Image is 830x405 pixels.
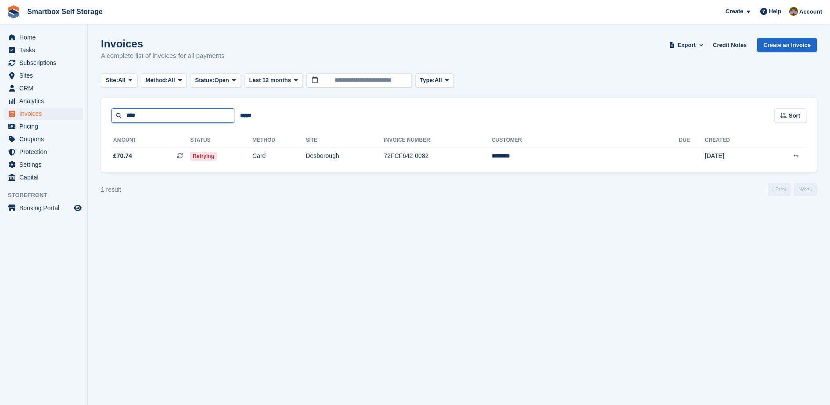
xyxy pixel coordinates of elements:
span: Booking Portal [19,202,72,214]
span: Sort [789,111,800,120]
span: Analytics [19,95,72,107]
a: menu [4,171,83,183]
a: menu [4,69,83,82]
a: menu [4,158,83,171]
span: Last 12 months [249,76,291,85]
span: Account [799,7,822,16]
button: Method: All [141,73,187,88]
img: stora-icon-8386f47178a22dfd0bd8f6a31ec36ba5ce8667c1dd55bd0f319d3a0aa187defe.svg [7,5,20,18]
th: Due [679,133,705,147]
th: Status [190,133,252,147]
span: Capital [19,171,72,183]
span: Storefront [8,191,87,200]
span: Site: [106,76,118,85]
span: Subscriptions [19,57,72,69]
a: Preview store [72,203,83,213]
h1: Invoices [101,38,225,50]
th: Created [705,133,763,147]
a: menu [4,82,83,94]
span: Open [215,76,229,85]
a: menu [4,44,83,56]
span: Status: [195,76,214,85]
td: 72FCF642-0082 [384,147,492,165]
span: All [435,76,442,85]
span: All [118,76,126,85]
th: Invoice Number [384,133,492,147]
a: menu [4,146,83,158]
a: menu [4,57,83,69]
button: Export [667,38,706,52]
a: Credit Notes [709,38,750,52]
button: Site: All [101,73,137,88]
span: Invoices [19,108,72,120]
th: Method [252,133,305,147]
span: Method: [146,76,168,85]
span: Protection [19,146,72,158]
a: Previous [768,183,790,196]
span: Help [769,7,781,16]
span: Sites [19,69,72,82]
a: Create an Invoice [757,38,817,52]
span: Tasks [19,44,72,56]
span: Coupons [19,133,72,145]
span: Type: [420,76,435,85]
th: Amount [111,133,190,147]
a: menu [4,120,83,133]
span: Home [19,31,72,43]
td: Card [252,147,305,165]
a: menu [4,133,83,145]
a: Smartbox Self Storage [24,4,106,19]
button: Last 12 months [244,73,303,88]
a: menu [4,108,83,120]
span: Create [726,7,743,16]
span: All [168,76,175,85]
img: Kayleigh Devlin [789,7,798,16]
span: Retrying [190,152,217,161]
a: Next [794,183,817,196]
th: Site [305,133,384,147]
th: Customer [492,133,679,147]
div: 1 result [101,185,121,194]
p: A complete list of invoices for all payments [101,51,225,61]
span: Settings [19,158,72,171]
span: CRM [19,82,72,94]
span: Export [678,41,696,50]
span: £70.74 [113,151,132,161]
td: [DATE] [705,147,763,165]
a: menu [4,95,83,107]
button: Status: Open [190,73,241,88]
nav: Page [766,183,819,196]
button: Type: All [415,73,454,88]
a: menu [4,202,83,214]
span: Pricing [19,120,72,133]
td: Desborough [305,147,384,165]
a: menu [4,31,83,43]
